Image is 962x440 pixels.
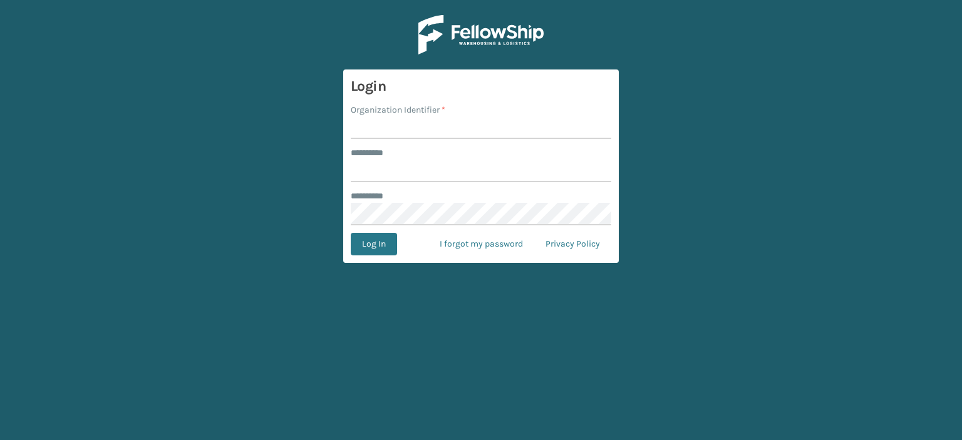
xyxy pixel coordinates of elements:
[418,15,544,54] img: Logo
[351,103,445,116] label: Organization Identifier
[534,233,611,255] a: Privacy Policy
[351,77,611,96] h3: Login
[351,233,397,255] button: Log In
[428,233,534,255] a: I forgot my password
